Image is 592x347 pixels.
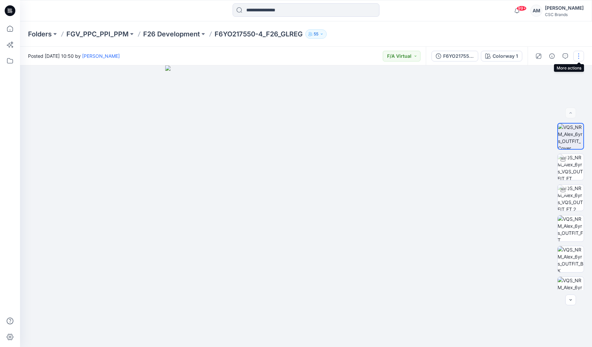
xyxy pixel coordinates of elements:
[28,52,120,59] span: Posted [DATE] 10:50 by
[547,51,557,61] button: Details
[558,185,584,211] img: VQS_NRM_Alex_6yrs_VQS_OUTFIT_FT 2
[558,154,584,180] img: VQS_NRM_Alex_6yrs_VQS_OUTFIT_FT
[558,215,584,241] img: VQS_NRM_Alex_6yrs_OUTFIT_FT
[305,29,327,39] button: 55
[143,29,200,39] a: F26 Development
[558,124,583,149] img: VQS_NRM_Alex_6yrs_OUTFIT_Cover
[66,29,128,39] a: FGV_PPC_PPI_PPM
[431,51,478,61] button: F6YO217550-4_OW26N4161_F26_GLREG_VFA
[82,53,120,59] a: [PERSON_NAME]
[545,12,584,17] div: CSC Brands
[443,52,474,60] div: F6YO217550-4_OW26N4161_F26_GLREG_VFA
[165,65,447,347] img: eyJhbGciOiJIUzI1NiIsImtpZCI6IjAiLCJzbHQiOiJzZXMiLCJ0eXAiOiJKV1QifQ.eyJkYXRhIjp7InR5cGUiOiJzdG9yYW...
[28,29,52,39] a: Folders
[517,6,527,11] span: 99+
[530,5,542,17] div: AM
[558,277,584,303] img: VQS_NRM_Alex_6yrs_OUTFIT_LT
[481,51,522,61] button: Colorway 1
[545,4,584,12] div: [PERSON_NAME]
[215,29,303,39] p: F6YO217550-4_F26_GLREG
[314,30,318,38] p: 55
[558,246,584,272] img: VQS_NRM_Alex_6yrs_OUTFIT_BK
[493,52,518,60] div: Colorway 1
